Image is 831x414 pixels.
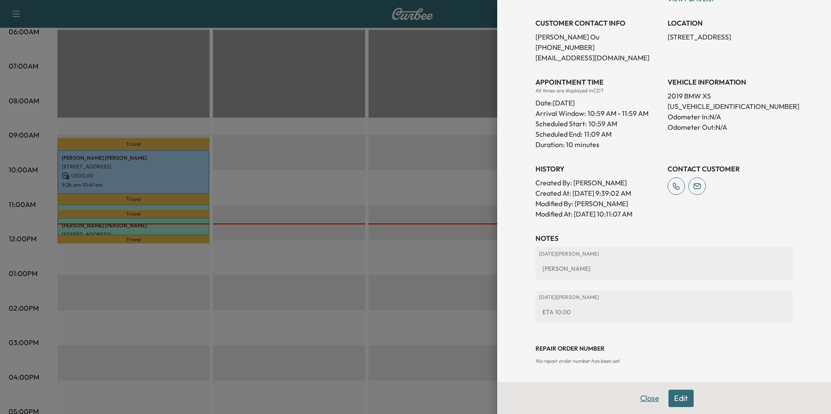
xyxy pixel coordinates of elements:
[668,32,793,42] p: [STREET_ADDRESS]
[588,108,648,118] span: 10:59 AM - 11:59 AM
[535,32,661,42] p: [PERSON_NAME] Ou
[668,390,694,407] button: Edit
[535,344,793,353] h3: Repair Order number
[668,122,793,132] p: Odometer Out: N/A
[535,233,793,243] h3: NOTES
[535,198,661,209] p: Modified By : [PERSON_NAME]
[635,390,665,407] button: Close
[535,18,661,28] h3: CUSTOMER CONTACT INFO
[535,129,582,139] p: Scheduled End:
[535,139,661,150] p: Duration: 10 minutes
[668,101,793,112] p: [US_VEHICLE_IDENTIFICATION_NUMBER]
[539,294,789,301] p: [DATE] | [PERSON_NAME]
[535,177,661,188] p: Created By : [PERSON_NAME]
[535,108,661,118] p: Arrival Window:
[535,87,661,94] div: All times are displayed in CDT
[539,304,789,320] div: ETA 10:00
[535,358,620,364] span: No repair order number has been set.
[535,188,661,198] p: Created At : [DATE] 9:39:02 AM
[535,77,661,87] h3: APPOINTMENT TIME
[535,164,661,174] h3: History
[535,94,661,108] div: Date: [DATE]
[535,118,587,129] p: Scheduled Start:
[535,209,661,219] p: Modified At : [DATE] 10:11:07 AM
[539,250,789,257] p: [DATE] | [PERSON_NAME]
[539,261,789,276] div: [PERSON_NAME]
[668,112,793,122] p: Odometer In: N/A
[588,118,617,129] p: 10:59 AM
[668,91,793,101] p: 2019 BMW X5
[535,53,661,63] p: [EMAIL_ADDRESS][DOMAIN_NAME]
[535,42,661,53] p: [PHONE_NUMBER]
[668,164,793,174] h3: CONTACT CUSTOMER
[668,18,793,28] h3: LOCATION
[584,129,612,139] p: 11:09 AM
[668,77,793,87] h3: VEHICLE INFORMATION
